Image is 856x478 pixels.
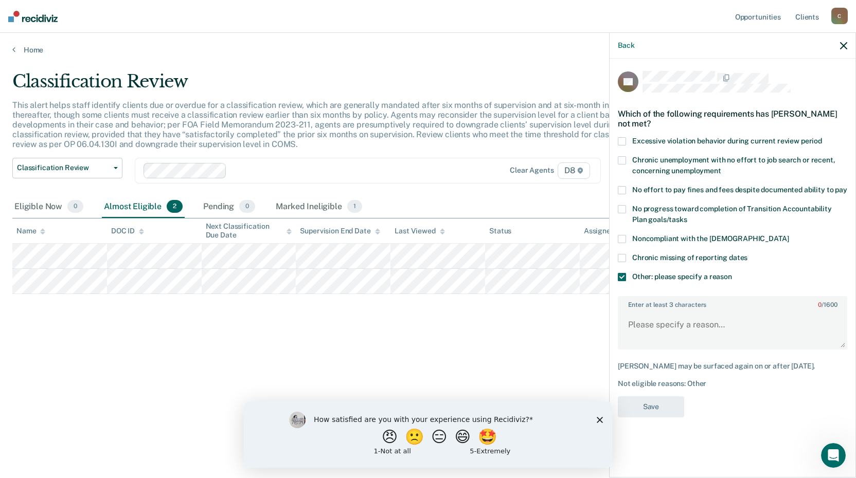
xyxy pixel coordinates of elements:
div: Status [489,227,511,235]
span: 0 [67,200,83,213]
div: Marked Ineligible [274,196,364,218]
span: Excessive violation behavior during current review period [632,137,822,145]
span: Classification Review [17,163,110,172]
span: / 1600 [818,301,837,308]
span: 2 [167,200,183,213]
iframe: Survey by Kim from Recidiviz [244,401,612,468]
a: Home [12,45,844,54]
span: Noncompliant with the [DEMOGRAPHIC_DATA] [632,234,789,243]
div: Almost Eligible [102,196,185,218]
p: This alert helps staff identify clients due or overdue for a classification review, which are gen... [12,100,643,150]
button: Back [618,41,634,50]
div: Next Classification Due Date [206,222,292,240]
div: Pending [201,196,257,218]
div: Classification Review [12,71,654,100]
div: Which of the following requirements has [PERSON_NAME] not met? [618,101,847,137]
span: Other: please specify a reason [632,272,732,281]
div: Name [16,227,45,235]
div: Eligible Now [12,196,85,218]
div: Last Viewed [395,227,444,235]
span: 0 [818,301,822,308]
div: Assigned to [584,227,632,235]
label: Enter at least 3 characters [619,297,846,308]
span: D8 [558,162,590,179]
span: Chronic unemployment with no effort to job search or recent, concerning unemployment [632,156,835,175]
span: No progress toward completion of Transition Accountability Plan goals/tasks [632,205,832,224]
div: Clear agents [510,166,554,175]
span: No effort to pay fines and fees despite documented ability to pay [632,186,847,194]
span: 1 [347,200,362,213]
span: 0 [239,200,255,213]
div: Not eligible reasons: Other [618,379,847,388]
div: C [831,8,848,24]
div: DOC ID [111,227,144,235]
iframe: Intercom live chat [821,443,846,468]
span: Chronic missing of reporting dates [632,253,747,262]
img: Recidiviz [8,11,58,22]
div: [PERSON_NAME] may be surfaced again on or after [DATE]. [618,362,847,371]
button: Save [618,396,684,417]
div: Supervision End Date [300,227,380,235]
